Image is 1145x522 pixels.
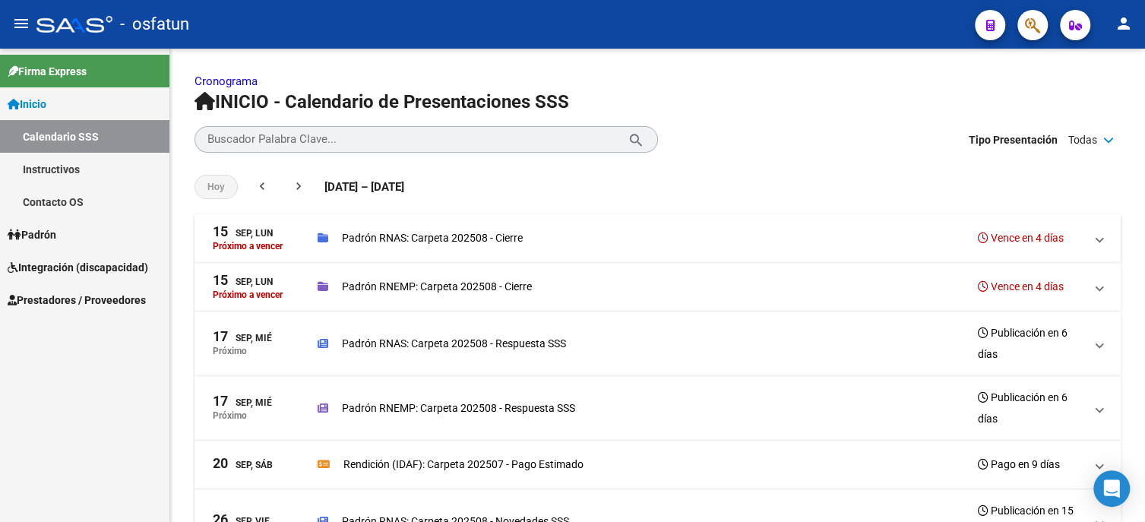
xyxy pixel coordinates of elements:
[8,292,146,308] span: Prestadores / Proveedores
[213,394,272,410] div: Sep, Mié
[213,330,272,346] div: Sep, Mié
[213,457,228,470] span: 20
[978,276,1064,297] h3: Vence en 4 días
[213,274,228,287] span: 15
[195,263,1121,312] mat-expansion-panel-header: 15Sep, LunPróximo a vencerPadrón RNEMP: Carpeta 202508 - CierreVence en 4 días
[978,387,1084,429] h3: Publicación en 6 días
[8,96,46,112] span: Inicio
[213,330,228,343] span: 17
[1093,470,1130,507] div: Open Intercom Messenger
[213,346,247,356] p: Próximo
[342,278,532,295] p: Padrón RNEMP: Carpeta 202508 - Cierre
[195,312,1121,376] mat-expansion-panel-header: 17Sep, MiéPróximoPadrón RNAS: Carpeta 202508 - Respuesta SSSPublicación en 6 días
[8,226,56,243] span: Padrón
[1115,14,1133,33] mat-icon: person
[120,8,189,41] span: - osfatun
[978,454,1060,475] h3: Pago en 9 días
[628,130,645,148] mat-icon: search
[255,179,270,194] mat-icon: chevron_left
[1068,131,1097,148] span: Todas
[213,410,247,421] p: Próximo
[195,74,258,88] a: Cronograma
[213,457,273,473] div: Sep, Sáb
[978,227,1064,248] h3: Vence en 4 días
[12,14,30,33] mat-icon: menu
[195,175,238,199] button: Hoy
[213,225,273,241] div: Sep, Lun
[291,179,306,194] mat-icon: chevron_right
[195,214,1121,263] mat-expansion-panel-header: 15Sep, LunPróximo a vencerPadrón RNAS: Carpeta 202508 - CierreVence en 4 días
[342,335,566,352] p: Padrón RNAS: Carpeta 202508 - Respuesta SSS
[195,91,569,112] span: INICIO - Calendario de Presentaciones SSS
[342,400,575,416] p: Padrón RNEMP: Carpeta 202508 - Respuesta SSS
[342,229,523,246] p: Padrón RNAS: Carpeta 202508 - Cierre
[213,394,228,408] span: 17
[324,179,404,195] span: [DATE] – [DATE]
[213,225,228,239] span: 15
[195,441,1121,489] mat-expansion-panel-header: 20Sep, SábRendición (IDAF): Carpeta 202507 - Pago EstimadoPago en 9 días
[213,274,273,289] div: Sep, Lun
[978,322,1084,365] h3: Publicación en 6 días
[8,63,87,80] span: Firma Express
[213,289,283,300] p: Próximo a vencer
[195,376,1121,441] mat-expansion-panel-header: 17Sep, MiéPróximoPadrón RNEMP: Carpeta 202508 - Respuesta SSSPublicación en 6 días
[213,241,283,252] p: Próximo a vencer
[343,456,584,473] p: Rendición (IDAF): Carpeta 202507 - Pago Estimado
[969,131,1058,148] span: Tipo Presentación
[8,259,148,276] span: Integración (discapacidad)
